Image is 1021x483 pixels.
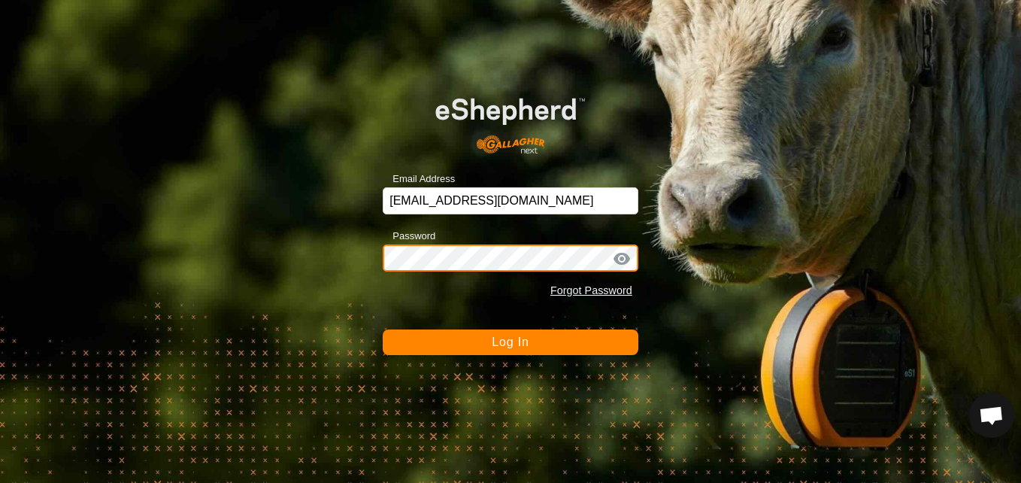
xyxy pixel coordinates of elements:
[969,393,1014,438] a: Open chat
[383,172,455,187] label: Email Address
[408,77,613,164] img: E-shepherd Logo
[492,336,529,348] span: Log In
[550,284,632,296] a: Forgot Password
[383,229,435,244] label: Password
[383,187,638,214] input: Email Address
[383,330,638,355] button: Log In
